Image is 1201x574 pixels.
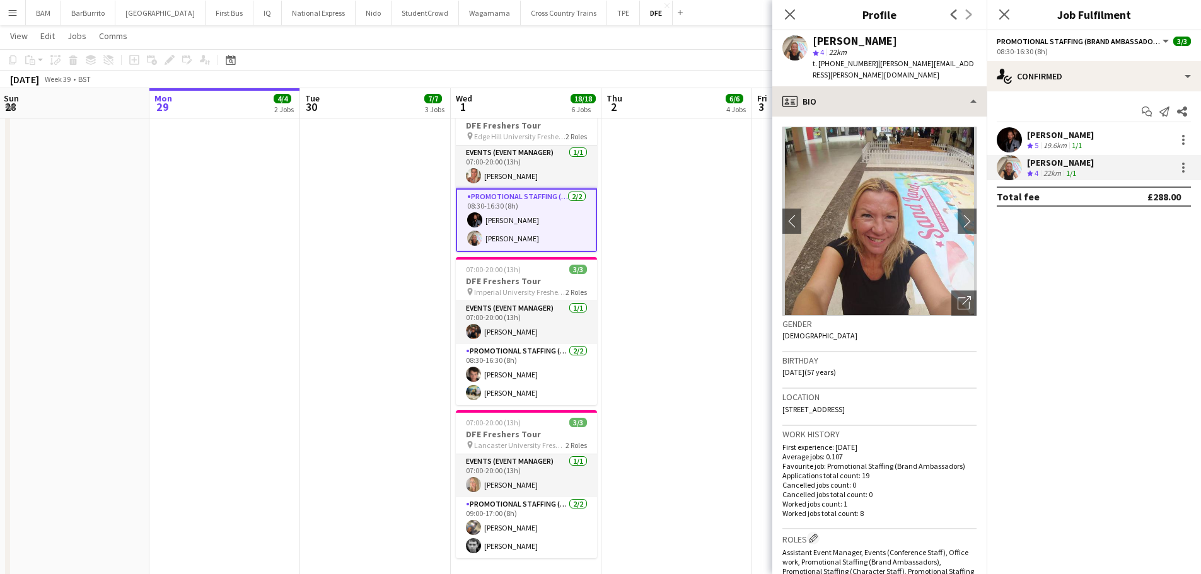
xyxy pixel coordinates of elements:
div: Open photos pop-in [951,290,977,316]
app-job-card: 07:00-20:00 (13h)3/3DFE Freshers Tour Imperial University Freshers Fair2 RolesEvents (Event Manag... [456,257,597,405]
span: Fri [757,93,767,104]
div: 3 Jobs [425,105,444,114]
button: [GEOGRAPHIC_DATA] [115,1,206,25]
span: [STREET_ADDRESS] [782,405,845,414]
span: 22km [827,47,849,57]
h3: Profile [772,6,987,23]
button: BAM [26,1,61,25]
h3: Work history [782,428,977,440]
img: Crew avatar or photo [782,127,977,316]
span: Comms [99,30,127,42]
button: Cross Country Trains [521,1,607,25]
span: 1 [454,100,472,114]
div: [PERSON_NAME] [1027,157,1094,168]
span: Mon [154,93,172,104]
span: t. [PHONE_NUMBER] [813,59,878,68]
p: Worked jobs total count: 8 [782,508,977,518]
span: [DATE] (57 years) [782,367,836,377]
span: Edit [40,30,55,42]
app-card-role: Promotional Staffing (Brand Ambassadors)2/208:30-16:30 (8h)[PERSON_NAME][PERSON_NAME] [456,188,597,252]
span: 3/3 [1173,37,1191,46]
app-job-card: 07:00-20:00 (13h)3/3DFE Freshers Tour Edge Hill University Freshers Fair2 RolesEvents (Event Mana... [456,101,597,252]
span: 30 [303,100,320,114]
p: First experience: [DATE] [782,442,977,452]
a: Edit [35,28,60,44]
p: Favourite job: Promotional Staffing (Brand Ambassadors) [782,461,977,471]
app-job-card: 07:00-20:00 (13h)3/3DFE Freshers Tour Lancaster University Freshers Fair2 RolesEvents (Event Mana... [456,410,597,558]
button: IQ [253,1,282,25]
a: Jobs [62,28,91,44]
span: 5 [1035,141,1038,150]
span: 07:00-20:00 (13h) [466,265,521,274]
h3: DFE Freshers Tour [456,275,597,287]
span: 3 [755,100,767,114]
app-skills-label: 1/1 [1072,141,1082,150]
span: [DEMOGRAPHIC_DATA] [782,331,857,340]
span: 2 Roles [566,287,587,297]
span: 7/7 [424,94,442,103]
span: Thu [606,93,622,104]
app-card-role: Promotional Staffing (Brand Ambassadors)2/208:30-16:30 (8h)[PERSON_NAME][PERSON_NAME] [456,344,597,405]
button: TPE [607,1,640,25]
a: Comms [94,28,132,44]
div: [PERSON_NAME] [813,35,897,47]
span: 07:00-20:00 (13h) [466,418,521,427]
button: First Bus [206,1,253,25]
span: 6/6 [726,94,743,103]
div: 6 Jobs [571,105,595,114]
span: 4 [820,47,824,57]
div: 19.6km [1041,141,1069,151]
app-card-role: Events (Event Manager)1/107:00-20:00 (13h)[PERSON_NAME] [456,454,597,497]
div: 22km [1041,168,1064,179]
span: 4 [1035,168,1038,178]
span: 2 [605,100,622,114]
button: Promotional Staffing (Brand Ambassadors) [997,37,1171,46]
span: Sun [4,93,19,104]
div: £288.00 [1147,190,1181,203]
span: 3/3 [569,265,587,274]
h3: Job Fulfilment [987,6,1201,23]
h3: Birthday [782,355,977,366]
app-card-role: Events (Event Manager)1/107:00-20:00 (13h)[PERSON_NAME] [456,301,597,344]
button: DFE [640,1,673,25]
p: Applications total count: 19 [782,471,977,480]
span: Edge Hill University Freshers Fair [474,132,566,141]
span: 28 [2,100,19,114]
button: Wagamama [459,1,521,25]
button: Nido [356,1,392,25]
div: 08:30-16:30 (8h) [997,47,1191,56]
app-card-role: Events (Event Manager)1/107:00-20:00 (13h)[PERSON_NAME] [456,146,597,188]
a: View [5,28,33,44]
h3: Location [782,391,977,403]
button: National Express [282,1,356,25]
span: 29 [153,100,172,114]
span: Promotional Staffing (Brand Ambassadors) [997,37,1161,46]
span: 4/4 [274,94,291,103]
h3: Gender [782,318,977,330]
span: Jobs [67,30,86,42]
span: 2 Roles [566,132,587,141]
h3: Roles [782,532,977,545]
span: Wed [456,93,472,104]
div: 2 Jobs [274,105,294,114]
h3: DFE Freshers Tour [456,428,597,440]
p: Cancelled jobs count: 0 [782,480,977,490]
span: 18/18 [571,94,596,103]
span: 3/3 [569,418,587,427]
p: Worked jobs count: 1 [782,499,977,508]
h3: DFE Freshers Tour [456,120,597,131]
p: Cancelled jobs total count: 0 [782,490,977,499]
div: BST [78,74,91,84]
div: [PERSON_NAME] [1027,129,1094,141]
div: Bio [772,86,987,117]
button: StudentCrowd [392,1,459,25]
p: Average jobs: 0.107 [782,452,977,461]
button: BarBurrito [61,1,115,25]
span: | [PERSON_NAME][EMAIL_ADDRESS][PERSON_NAME][DOMAIN_NAME] [813,59,974,79]
span: Imperial University Freshers Fair [474,287,566,297]
div: Total fee [997,190,1040,203]
app-card-role: Promotional Staffing (Brand Ambassadors)2/209:00-17:00 (8h)[PERSON_NAME][PERSON_NAME] [456,497,597,558]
